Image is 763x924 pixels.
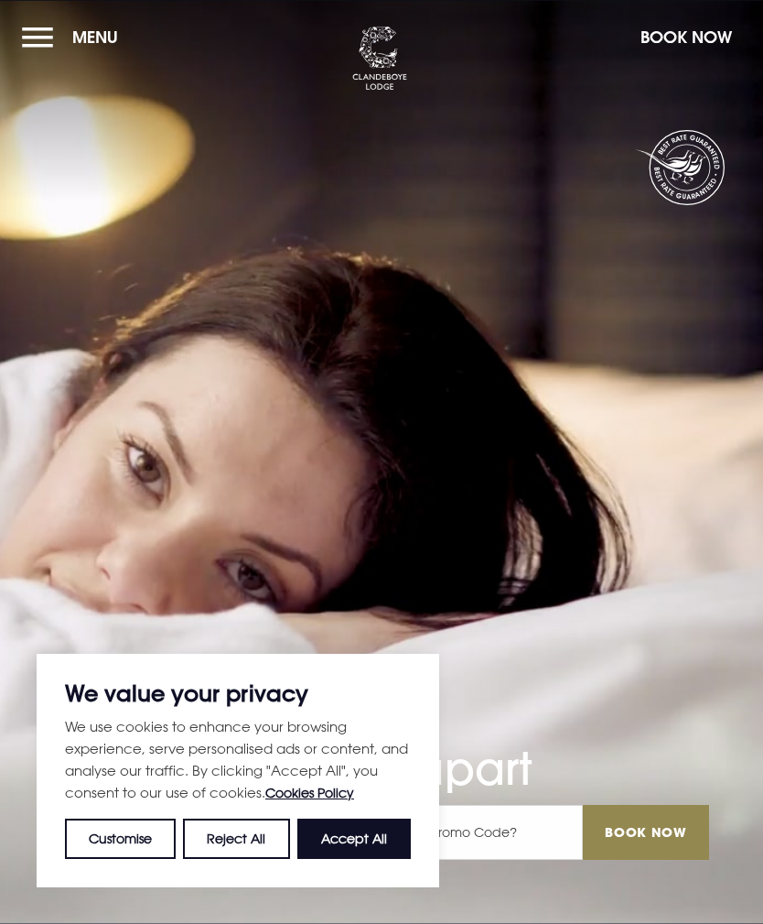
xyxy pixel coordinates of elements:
button: Book Now [631,17,741,57]
input: Book Now [583,805,709,860]
p: We use cookies to enhance your browsing experience, serve personalised ads or content, and analys... [65,715,411,804]
button: Customise [65,819,176,859]
button: Menu [22,17,127,57]
img: Clandeboye Lodge [352,27,407,91]
a: Cookies Policy [265,785,354,800]
div: We value your privacy [37,654,439,887]
button: Reject All [183,819,289,859]
button: Accept All [297,819,411,859]
span: Menu [72,27,118,48]
input: Have A Promo Code? [365,805,583,860]
p: We value your privacy [65,682,411,704]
